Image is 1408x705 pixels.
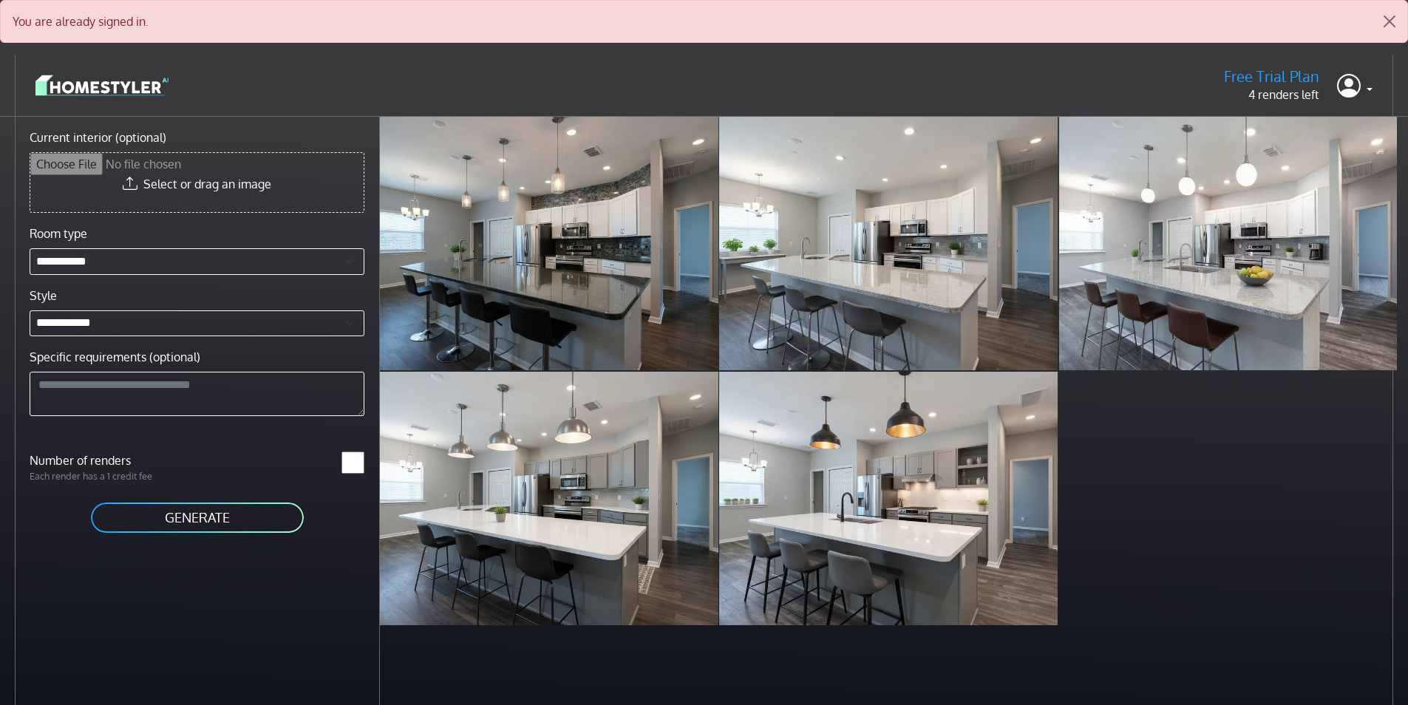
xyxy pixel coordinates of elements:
[21,469,197,483] p: Each render has a 1 credit fee
[1372,1,1407,42] button: Close
[1224,67,1319,86] h5: Free Trial Plan
[1224,86,1319,103] p: 4 renders left
[30,129,166,146] label: Current interior (optional)
[89,501,305,534] button: GENERATE
[30,348,200,366] label: Specific requirements (optional)
[35,72,169,98] img: logo-3de290ba35641baa71223ecac5eacb59cb85b4c7fdf211dc9aaecaaee71ea2f8.svg
[30,287,57,304] label: Style
[21,452,197,469] label: Number of renders
[30,225,87,242] label: Room type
